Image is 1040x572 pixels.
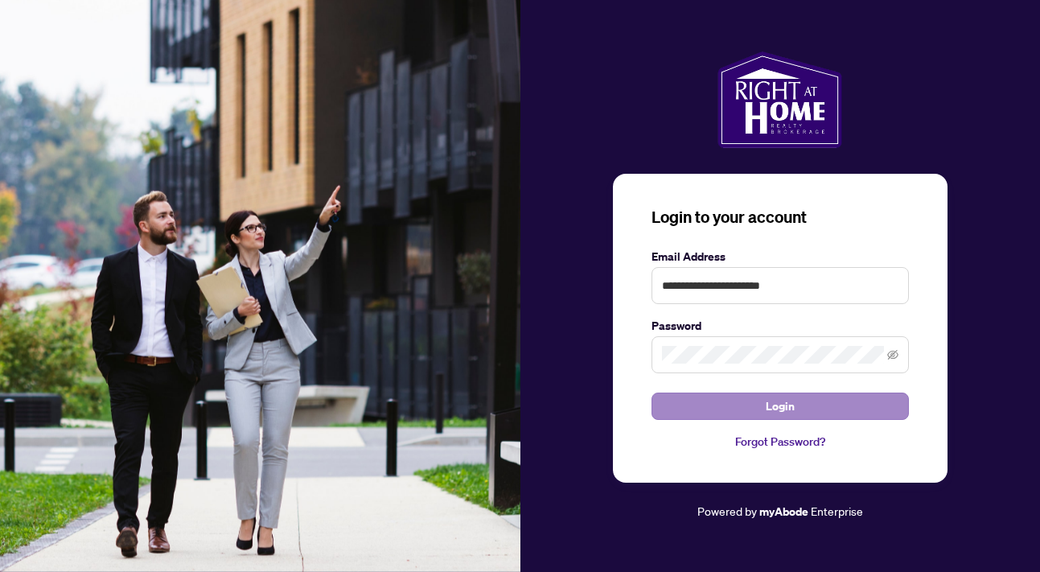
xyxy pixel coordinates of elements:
[887,349,898,360] span: eye-invisible
[652,433,909,451] a: Forgot Password?
[652,317,909,335] label: Password
[652,248,909,265] label: Email Address
[759,503,808,521] a: myAbode
[811,504,863,518] span: Enterprise
[717,51,842,148] img: ma-logo
[652,206,909,228] h3: Login to your account
[697,504,757,518] span: Powered by
[766,393,795,419] span: Login
[652,393,909,420] button: Login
